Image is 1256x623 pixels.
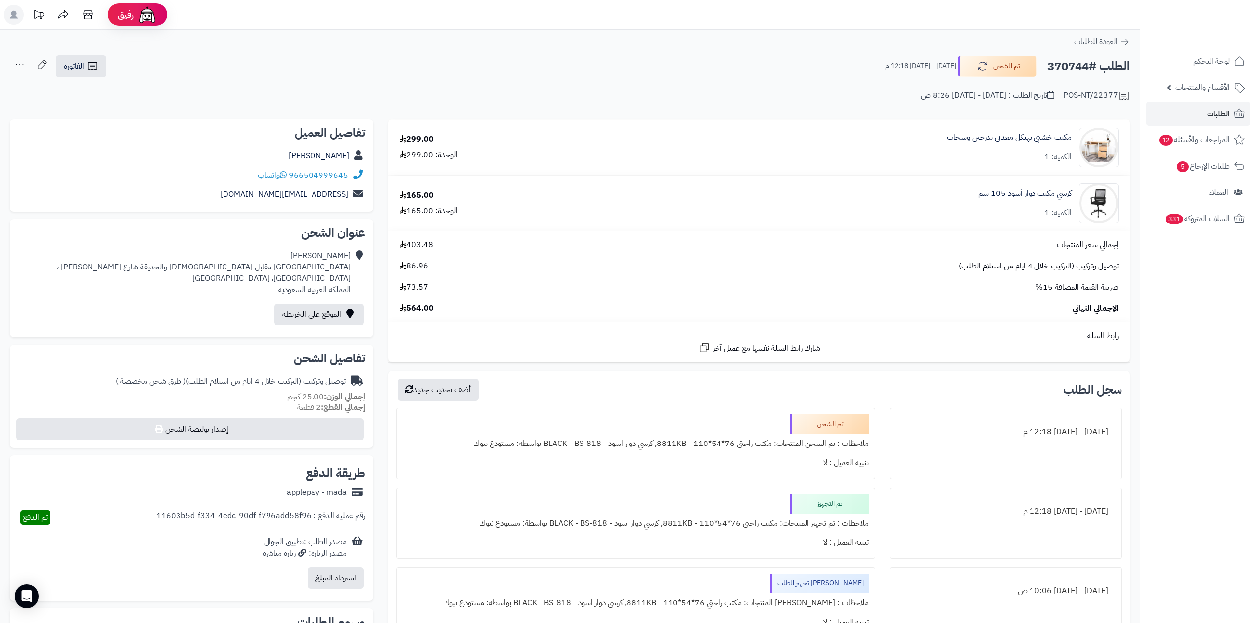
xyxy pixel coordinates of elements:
a: العودة للطلبات [1074,36,1130,47]
div: تم التجهيز [790,494,869,514]
div: تاريخ الطلب : [DATE] - [DATE] 8:26 ص [921,90,1054,101]
a: [PERSON_NAME] [289,150,349,162]
button: استرداد المبلغ [308,567,364,589]
span: 86.96 [400,261,428,272]
h2: تفاصيل الشحن [18,353,365,364]
span: رفيق [118,9,134,21]
img: logo-2.png [1189,28,1247,48]
div: [PERSON_NAME] [GEOGRAPHIC_DATA] مقابل [DEMOGRAPHIC_DATA] والحديقة شارع [PERSON_NAME] ، [GEOGRAPHI... [57,250,351,295]
span: 331 [1166,214,1183,224]
small: [DATE] - [DATE] 12:18 م [885,61,956,71]
div: 165.00 [400,190,434,201]
div: [DATE] - [DATE] 12:18 م [896,422,1116,442]
div: تنبيه العميل : لا [403,453,869,473]
div: 299.00 [400,134,434,145]
span: 564.00 [400,303,434,314]
div: ملاحظات : تم تجهيز المنتجات: مكتب راحتي 76*54*110 - 8811KB, كرسي دوار اسود - BLACK - BS-818 بواسط... [403,514,869,533]
small: 25.00 كجم [287,391,365,402]
span: شارك رابط السلة نفسها مع عميل آخر [713,343,820,354]
div: الكمية: 1 [1044,207,1072,219]
div: [DATE] - [DATE] 12:18 م [896,502,1116,521]
h2: تفاصيل العميل [18,127,365,139]
a: تحديثات المنصة [26,5,51,27]
span: 5 [1177,161,1189,172]
div: Open Intercom Messenger [15,584,39,608]
button: إصدار بوليصة الشحن [16,418,364,440]
div: مصدر الزيارة: زيارة مباشرة [263,548,347,559]
strong: إجمالي الوزن: [324,391,365,402]
div: الكمية: 1 [1044,151,1072,163]
a: الفاتورة [56,55,106,77]
div: [PERSON_NAME] تجهيز الطلب [770,574,869,593]
span: طلبات الإرجاع [1176,159,1230,173]
span: السلات المتروكة [1165,212,1230,225]
div: تنبيه العميل : لا [403,533,869,552]
span: الطلبات [1207,107,1230,121]
a: [EMAIL_ADDRESS][DOMAIN_NAME] [221,188,348,200]
img: f91c262f42a65e16c79f23a8aefce7ba8fc168b14e9e9377fcf66fab91f4d7a76a2c95a5b82315d03723b6401f702fb98... [1079,128,1118,167]
h2: طريقة الدفع [306,467,365,479]
a: الموقع على الخريطة [274,304,364,325]
span: الفاتورة [64,60,84,72]
a: شارك رابط السلة نفسها مع عميل آخر [698,342,820,354]
div: ملاحظات : تم الشحن المنتجات: مكتب راحتي 76*54*110 - 8811KB, كرسي دوار اسود - BLACK - BS-818 بواسط... [403,434,869,453]
span: إجمالي سعر المنتجات [1057,239,1119,251]
h3: سجل الطلب [1063,384,1122,396]
a: المراجعات والأسئلة12 [1146,128,1250,152]
h2: عنوان الشحن [18,227,365,239]
strong: إجمالي القطع: [321,401,365,413]
img: 1728834148-110102090195-90x90.jpg [1079,183,1118,223]
span: الأقسام والمنتجات [1175,81,1230,94]
a: السلات المتروكة331 [1146,207,1250,230]
h2: الطلب #370744 [1047,56,1130,77]
span: الإجمالي النهائي [1073,303,1119,314]
a: لوحة التحكم [1146,49,1250,73]
span: تم الدفع [23,511,48,523]
div: رقم عملية الدفع : 11603b5d-f334-4edc-90df-f796add58f96 [156,510,365,525]
div: توصيل وتركيب (التركيب خلال 4 ايام من استلام الطلب) [116,376,346,387]
a: واتساب [258,169,287,181]
img: ai-face.png [137,5,157,25]
span: ضريبة القيمة المضافة 15% [1035,282,1119,293]
span: توصيل وتركيب (التركيب خلال 4 ايام من استلام الطلب) [959,261,1119,272]
div: مصدر الطلب :تطبيق الجوال [263,536,347,559]
div: الوحدة: 165.00 [400,205,458,217]
span: العودة للطلبات [1074,36,1118,47]
a: 966504999645 [289,169,348,181]
a: مكتب خشبي بهيكل معدني بدرجين وسحاب [947,132,1072,143]
div: [DATE] - [DATE] 10:06 ص [896,581,1116,601]
div: applepay - mada [287,487,347,498]
span: 73.57 [400,282,428,293]
a: كرسي مكتب دوار أسود 105 سم [978,188,1072,199]
div: الوحدة: 299.00 [400,149,458,161]
button: تم الشحن [958,56,1037,77]
span: العملاء [1209,185,1228,199]
div: تم الشحن [790,414,869,434]
small: 2 قطعة [297,401,365,413]
span: ( طرق شحن مخصصة ) [116,375,186,387]
span: المراجعات والأسئلة [1158,133,1230,147]
a: العملاء [1146,180,1250,204]
div: POS-NT/22377 [1063,90,1130,102]
a: الطلبات [1146,102,1250,126]
span: 403.48 [400,239,433,251]
span: 12 [1159,135,1173,146]
span: لوحة التحكم [1193,54,1230,68]
button: أضف تحديث جديد [398,379,479,400]
div: ملاحظات : [PERSON_NAME] المنتجات: مكتب راحتي 76*54*110 - 8811KB, كرسي دوار اسود - BLACK - BS-818 ... [403,593,869,613]
a: طلبات الإرجاع5 [1146,154,1250,178]
div: رابط السلة [392,330,1126,342]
